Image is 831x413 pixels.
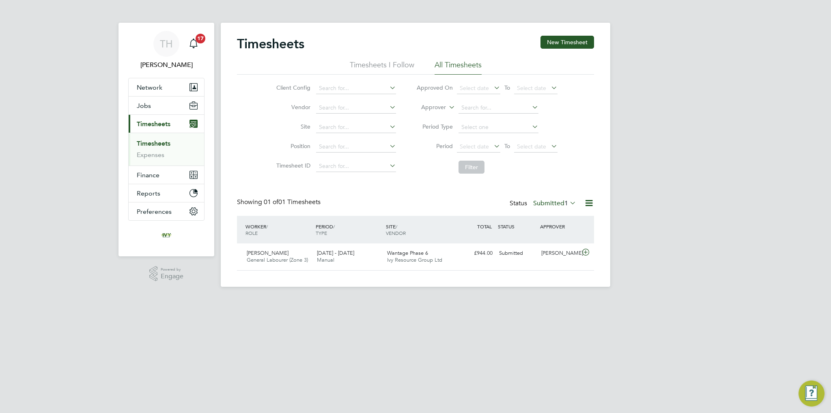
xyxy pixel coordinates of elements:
span: Timesheets [137,120,170,128]
div: [PERSON_NAME] [538,247,580,260]
div: SITE [384,219,454,240]
button: Timesheets [129,115,204,133]
input: Search for... [316,83,396,94]
div: STATUS [496,219,538,234]
label: Period Type [416,123,453,130]
label: Vendor [274,103,310,111]
span: ROLE [245,230,258,236]
span: 01 of [264,198,278,206]
label: Submitted [533,199,576,207]
button: Network [129,78,204,96]
div: £944.00 [454,247,496,260]
span: Powered by [161,266,183,273]
input: Search for... [316,122,396,133]
span: Select date [460,143,489,150]
input: Search for... [316,141,396,153]
span: To [502,141,512,151]
button: Filter [459,161,484,174]
div: WORKER [243,219,314,240]
span: / [396,223,397,230]
h2: Timesheets [237,36,304,52]
button: Preferences [129,202,204,220]
input: Select one [459,122,538,133]
span: [PERSON_NAME] [247,250,288,256]
div: Status [510,198,578,209]
span: Wantage Phase 6 [387,250,428,256]
label: Timesheet ID [274,162,310,169]
nav: Main navigation [118,23,214,256]
span: Select date [460,84,489,92]
span: Ivy Resource Group Ltd [387,256,442,263]
span: / [333,223,335,230]
label: Site [274,123,310,130]
input: Search for... [316,161,396,172]
input: Search for... [459,102,538,114]
span: 1 [564,199,568,207]
li: Timesheets I Follow [350,60,414,75]
button: Reports [129,184,204,202]
label: Period [416,142,453,150]
span: [DATE] - [DATE] [317,250,354,256]
span: To [502,82,512,93]
span: Manual [317,256,334,263]
div: PERIOD [314,219,384,240]
span: Finance [137,171,159,179]
label: Position [274,142,310,150]
button: New Timesheet [540,36,594,49]
span: Select date [517,143,546,150]
span: / [266,223,268,230]
span: TYPE [316,230,327,236]
a: 17 [185,31,202,57]
label: Approver [409,103,446,112]
span: TOTAL [477,223,492,230]
div: Showing [237,198,322,206]
a: Expenses [137,151,164,159]
button: Jobs [129,97,204,114]
span: 17 [196,34,205,43]
a: TH[PERSON_NAME] [128,31,205,70]
button: Finance [129,166,204,184]
span: Jobs [137,102,151,110]
div: Submitted [496,247,538,260]
div: APPROVER [538,219,580,234]
button: Engage Resource Center [799,381,825,407]
label: Approved On [416,84,453,91]
a: Timesheets [137,140,170,147]
span: Preferences [137,208,172,215]
span: 01 Timesheets [264,198,321,206]
span: Tom Harvey [128,60,205,70]
a: Go to home page [128,229,205,242]
span: Select date [517,84,546,92]
a: Powered byEngage [149,266,184,282]
img: ivyresourcegroup-logo-retina.png [160,229,173,242]
span: Engage [161,273,183,280]
span: General Labourer (Zone 3) [247,256,308,263]
span: Reports [137,189,160,197]
span: TH [160,39,173,49]
div: Timesheets [129,133,204,166]
input: Search for... [316,102,396,114]
label: Client Config [274,84,310,91]
span: Network [137,84,162,91]
li: All Timesheets [435,60,482,75]
span: VENDOR [386,230,406,236]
